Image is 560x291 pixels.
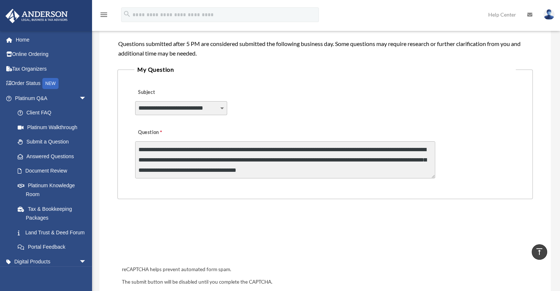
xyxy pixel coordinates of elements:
[5,91,98,106] a: Platinum Q&Aarrow_drop_down
[123,10,131,18] i: search
[10,202,98,225] a: Tax & Bookkeeping Packages
[543,9,554,20] img: User Pic
[10,135,94,149] a: Submit a Question
[10,240,98,255] a: Portal Feedback
[532,244,547,260] a: vertical_align_top
[3,9,70,23] img: Anderson Advisors Platinum Portal
[99,10,108,19] i: menu
[10,120,98,135] a: Platinum Walkthrough
[79,254,94,269] span: arrow_drop_down
[135,128,192,138] label: Question
[10,106,98,120] a: Client FAQ
[10,149,98,164] a: Answered Questions
[5,32,98,47] a: Home
[119,265,531,274] div: reCAPTCHA helps prevent automated form spam.
[120,222,232,251] iframe: reCAPTCHA
[119,278,531,287] div: The submit button will be disabled until you complete the CAPTCHA.
[10,164,98,178] a: Document Review
[79,91,94,106] span: arrow_drop_down
[535,247,544,256] i: vertical_align_top
[99,13,108,19] a: menu
[42,78,59,89] div: NEW
[135,88,205,98] label: Subject
[5,47,98,62] a: Online Ordering
[5,61,98,76] a: Tax Organizers
[5,76,98,91] a: Order StatusNEW
[10,225,98,240] a: Land Trust & Deed Forum
[134,64,516,75] legend: My Question
[5,254,98,269] a: Digital Productsarrow_drop_down
[10,178,98,202] a: Platinum Knowledge Room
